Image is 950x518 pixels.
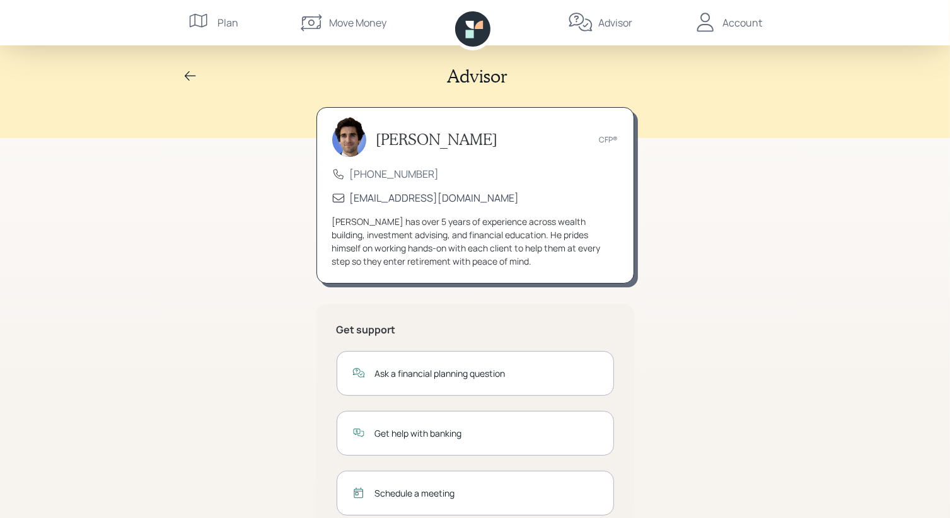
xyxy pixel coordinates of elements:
[218,15,239,30] div: Plan
[332,117,366,157] img: harrison-schaefer-headshot-2.png
[723,15,763,30] div: Account
[337,324,614,336] h5: Get support
[329,15,386,30] div: Move Money
[600,134,618,146] div: CFP®
[350,191,519,205] a: [EMAIL_ADDRESS][DOMAIN_NAME]
[375,367,598,380] div: Ask a financial planning question
[332,215,618,268] div: [PERSON_NAME] has over 5 years of experience across wealth building, investment advising, and fin...
[448,66,508,87] h2: Advisor
[598,15,632,30] div: Advisor
[375,427,598,440] div: Get help with banking
[375,486,598,500] div: Schedule a meeting
[350,167,439,181] a: [PHONE_NUMBER]
[376,130,498,149] h3: [PERSON_NAME]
